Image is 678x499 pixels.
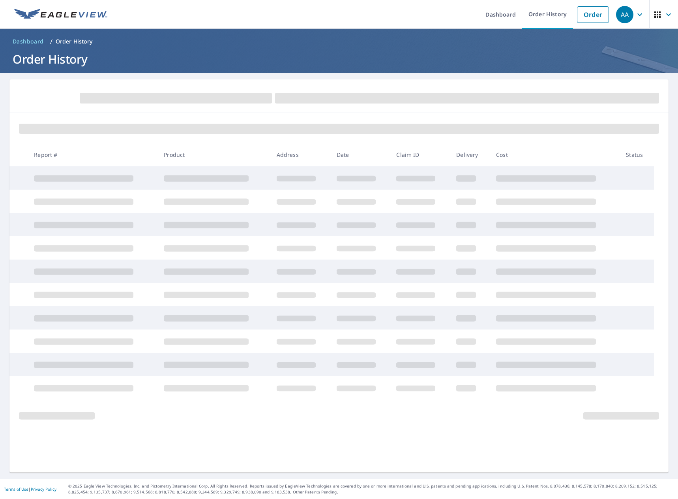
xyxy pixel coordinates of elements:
div: AA [616,6,633,23]
nav: breadcrumb [9,35,669,48]
th: Status [620,143,654,166]
a: Privacy Policy [31,486,56,492]
th: Product [157,143,270,166]
th: Report # [28,143,157,166]
th: Delivery [450,143,490,166]
li: / [50,37,52,46]
th: Claim ID [390,143,450,166]
a: Dashboard [9,35,47,48]
th: Cost [490,143,620,166]
p: | [4,487,56,491]
span: Dashboard [13,38,44,45]
img: EV Logo [14,9,107,21]
h1: Order History [9,51,669,67]
a: Order [577,6,609,23]
th: Address [270,143,330,166]
p: Order History [56,38,93,45]
p: © 2025 Eagle View Technologies, Inc. and Pictometry International Corp. All Rights Reserved. Repo... [68,483,674,495]
th: Date [330,143,390,166]
a: Terms of Use [4,486,28,492]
